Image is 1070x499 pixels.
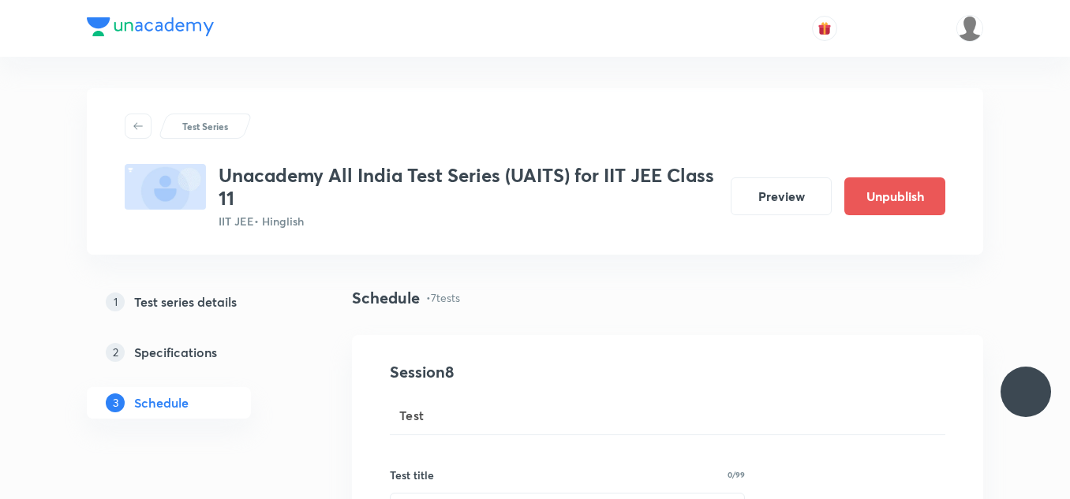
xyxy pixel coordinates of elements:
p: Test Series [182,119,228,133]
img: Sourish Roy [956,15,983,42]
h4: Schedule [352,286,420,310]
a: 1Test series details [87,286,301,318]
img: ttu [1016,382,1035,401]
p: IIT JEE • Hinglish [219,213,718,229]
button: Preview [731,177,832,215]
p: 0/99 [728,471,745,479]
h5: Schedule [134,393,189,412]
h5: Specifications [134,343,217,362]
img: Company Logo [87,17,214,36]
img: avatar [817,21,832,35]
h6: Test title [390,467,434,483]
a: 2Specifications [87,337,301,368]
p: 2 [106,343,125,362]
button: avatar [812,16,837,41]
p: • 7 tests [426,289,460,306]
img: fallback-thumbnail.png [125,164,206,210]
p: 3 [106,393,125,412]
h3: Unacademy All India Test Series (UAITS) for IIT JEE Class 11 [219,164,718,210]
span: Test [399,406,425,425]
h5: Test series details [134,292,237,311]
a: Company Logo [87,17,214,40]
h4: Session 8 [390,360,678,384]
button: Unpublish [844,177,945,215]
p: 1 [106,292,125,311]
